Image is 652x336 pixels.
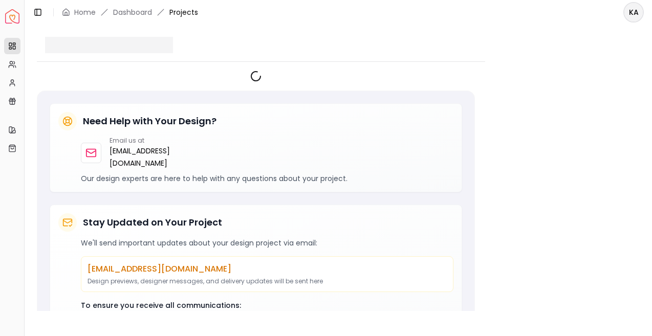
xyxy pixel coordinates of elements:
[5,9,19,24] img: Spacejoy Logo
[110,137,170,145] p: Email us at
[88,263,447,275] p: [EMAIL_ADDRESS][DOMAIN_NAME]
[88,277,447,285] p: Design previews, designer messages, and delivery updates will be sent here
[74,7,96,17] a: Home
[81,300,453,310] p: To ensure you receive all communications:
[113,7,152,17] a: Dashboard
[62,7,198,17] nav: breadcrumb
[623,2,644,23] button: KA
[83,114,216,128] h5: Need Help with Your Design?
[83,215,222,230] h5: Stay Updated on Your Project
[169,7,198,17] span: Projects
[624,3,643,21] span: KA
[81,238,453,248] p: We'll send important updates about your design project via email:
[81,173,453,184] p: Our design experts are here to help with any questions about your project.
[110,145,170,169] a: [EMAIL_ADDRESS][DOMAIN_NAME]
[5,9,19,24] a: Spacejoy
